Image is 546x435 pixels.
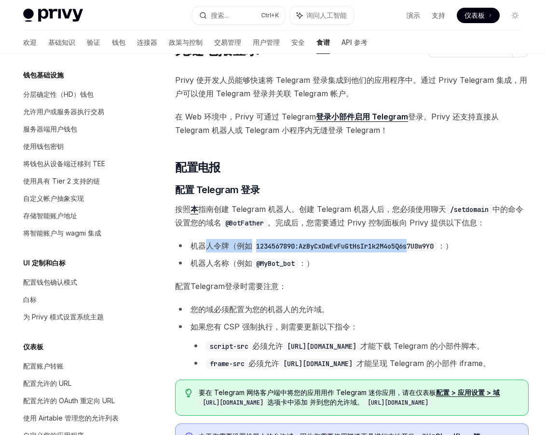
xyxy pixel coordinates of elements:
a: 基础知识 [48,31,75,54]
code: [URL][DOMAIN_NAME] [364,398,432,408]
a: 食谱 [316,31,330,54]
a: 支持 [432,11,445,20]
code: /setdomain [446,204,492,215]
a: 配置 > 应用设置 > 域 [436,388,500,397]
font: 配置电报 [175,160,220,174]
a: 分层确定性（HD）钱包 [15,86,139,103]
font: 登录小部件启用 Telegram [316,112,408,121]
font: +K [271,12,279,19]
font: 才能呈现 Telegram 的小部件 iframe。 [356,358,491,368]
code: frame-src [206,358,248,369]
font: Ctrl [261,12,271,19]
button: 搜索...Ctrl+K [192,7,286,24]
font: 欢迎 [23,38,37,46]
font: 配置允许的 URL [23,379,71,387]
font: 分层确定性（HD）钱包 [23,90,94,98]
svg: 提示 [185,389,192,397]
font: 配置账户转账 [23,362,64,370]
font: 将钱包从设备端迁移到 TEE [23,159,105,168]
font: 钱包基础设施 [23,71,64,79]
font: 。 [357,398,364,406]
font: 搜索... [211,11,229,19]
code: [URL][DOMAIN_NAME] [283,341,360,352]
font: 演示 [407,11,420,19]
a: 连接器 [137,31,157,54]
a: 配置允许的 OAuth 重定向 URL [15,392,139,409]
button: 切换暗模式 [507,8,523,23]
a: 配置钱包确认模式 [15,274,139,291]
font: 钱包 [112,38,125,46]
font: 在仪表板 [409,388,436,396]
font: 连接器 [137,38,157,46]
a: 本 [191,204,198,214]
font: 存储智能账户地址 [23,211,77,220]
font: ：） [299,258,314,268]
a: 安全 [291,31,305,54]
font: 仪表板 [23,343,43,351]
font: 询问人工智能 [306,11,347,19]
font: 必须允许 [252,341,283,351]
a: 登录小部件启用 Telegram [316,112,408,122]
font: 安全 [291,38,305,46]
a: 使用具有 Tier 2 支持的链 [15,172,139,190]
code: script-src [206,341,252,352]
a: 使用 Airtable 管理您的允许列表 [15,409,139,427]
font: 服务器端用户钱包 [23,125,77,133]
font: 您的域必须配置为您的机器人的允许域。 [191,304,329,314]
font: 使用具有 Tier 2 支持的链 [23,177,100,185]
font: 配置 Telegram 登录 [175,184,259,196]
font: 仪表板 [464,11,485,19]
a: 政策与控制 [169,31,203,54]
font: 配置钱包确认模式 [23,278,77,286]
a: 将智能账户与 wagmi 集成 [15,224,139,242]
code: [URL][DOMAIN_NAME] [279,358,356,369]
font: 交易管理 [214,38,241,46]
code: @MyBot_bot [252,258,299,269]
a: 自定义帐户抽象实现 [15,190,139,207]
font: 使用钱包密钥 [23,142,64,150]
a: API 参考 [341,31,368,54]
font: 在 Web 环境中，Privy 可通过 Telegram [175,112,316,121]
a: 为 Privy 模式设置系统主题 [15,308,139,326]
a: 使用钱包密钥 [15,138,139,155]
font: 政策与控制 [169,38,203,46]
img: 灯光标志 [23,9,83,22]
font: 指南创建 Telegram 机器人。创建 Telegram 机器人后，您必须使用聊天 [198,204,446,214]
font: 使用 Airtable 管理您的允许列表 [23,414,119,422]
code: @BotFather [221,218,268,228]
a: 演示 [407,11,420,20]
a: 用户管理 [253,31,280,54]
a: 交易管理 [214,31,241,54]
font: 机器人名称（例如 [191,258,252,268]
font: 如果您有 CSP 强制执行，则需要更新以下指令： [191,322,358,331]
a: 验证 [87,31,100,54]
font: 用户管理 [253,38,280,46]
button: 询问人工智能 [290,7,354,24]
font: Privy 使开发人员能够快速将 Telegram 登录集成到他们的应用程序中。通过 Privy Telegram 集成，用户可以使用 Telegram 登录并关联 Telegram 帐户。 [175,75,527,98]
font: 。完成后，您需要通过 Privy 控制面板向 Privy 提供以下信息： [268,218,485,227]
a: 将钱包从设备端迁移到 TEE [15,155,139,172]
font: 自定义帐户抽象实现 [23,194,84,202]
font: UI 定制和白标 [23,259,66,267]
a: 服务器端用户钱包 [15,120,139,138]
font: 本 [191,204,198,214]
font: 必须允许 [248,358,279,368]
font: 为 Privy 模式设置系统主题 [23,313,104,321]
font: API 参考 [341,38,368,46]
a: 配置允许的 URL [15,375,139,392]
font: ：） [437,241,453,250]
font: 才能下载 Telegram 的小部件脚本。 [360,341,484,351]
font: 支持 [432,11,445,19]
code: 1234567890:AzByCxDwEvFuGtHsIr1k2M4o5Q6s7U8w9Y0 [252,241,437,251]
a: 欢迎 [23,31,37,54]
font: 选项卡中添加 并到您的允许域 [267,398,357,406]
a: 白标 [15,291,139,308]
font: 配置允许的 OAuth 重定向 URL [23,396,115,405]
code: [URL][DOMAIN_NAME] [199,398,267,408]
font: 食谱 [316,38,330,46]
font: 要在 Telegram 网络客户端中将您的应用用作 Telegram 迷你应用，请 [199,388,409,396]
font: 将智能账户与 wagmi 集成 [23,229,101,237]
font: 配置Telegram登录时需要注意： [175,281,287,291]
font: 机器人令牌（例如 [191,241,252,250]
